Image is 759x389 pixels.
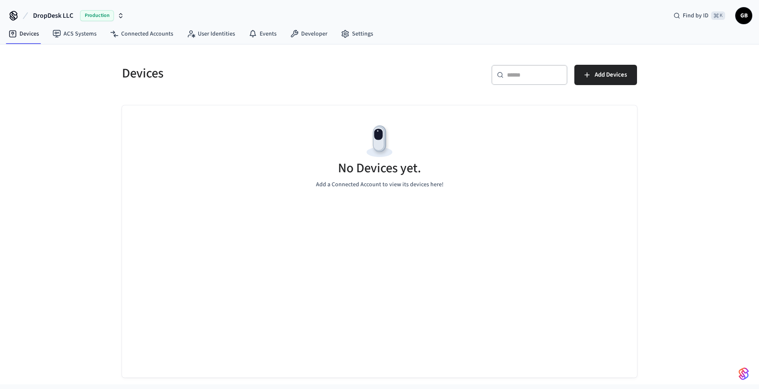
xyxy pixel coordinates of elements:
[595,69,627,80] span: Add Devices
[739,367,749,381] img: SeamLogoGradient.69752ec5.svg
[180,26,242,41] a: User Identities
[46,26,103,41] a: ACS Systems
[80,10,114,21] span: Production
[736,8,751,23] span: GB
[360,122,399,160] img: Devices Empty State
[574,65,637,85] button: Add Devices
[711,11,725,20] span: ⌘ K
[283,26,334,41] a: Developer
[683,11,709,20] span: Find by ID
[2,26,46,41] a: Devices
[667,8,732,23] div: Find by ID⌘ K
[33,11,73,21] span: DropDesk LLC
[122,65,374,82] h5: Devices
[338,160,421,177] h5: No Devices yet.
[242,26,283,41] a: Events
[735,7,752,24] button: GB
[334,26,380,41] a: Settings
[103,26,180,41] a: Connected Accounts
[316,180,443,189] p: Add a Connected Account to view its devices here!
